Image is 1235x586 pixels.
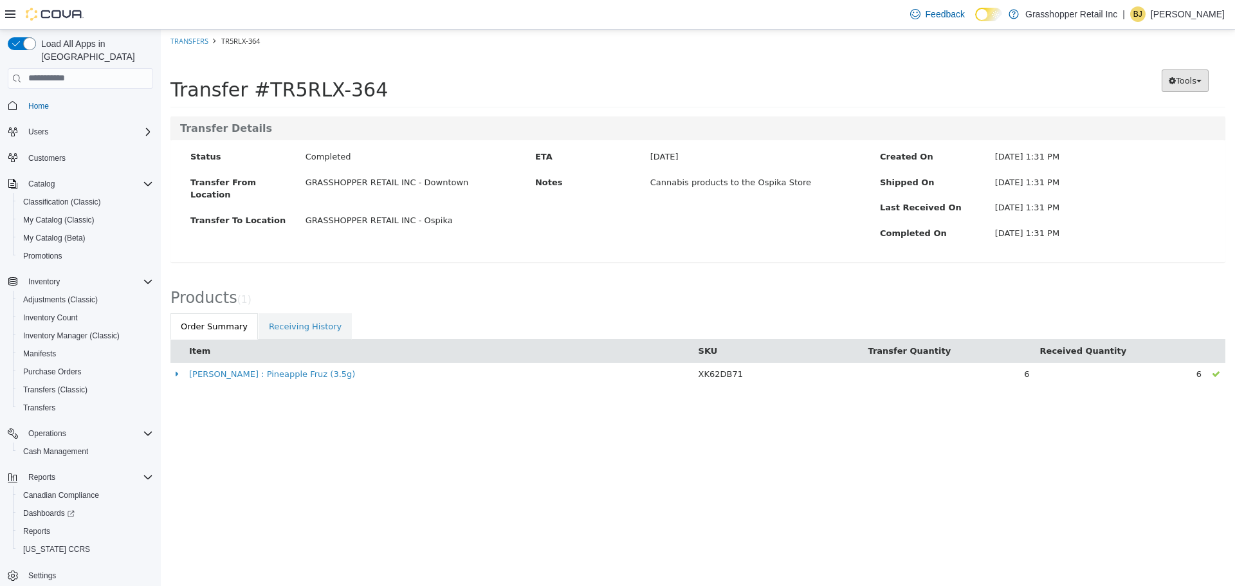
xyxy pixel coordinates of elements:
span: Operations [28,428,66,439]
span: 6 [1036,340,1041,349]
a: Feedback [905,1,970,27]
span: Classification (Classic) [23,197,101,207]
label: ETA [365,121,480,134]
p: | [1122,6,1125,22]
span: Customers [28,153,66,163]
div: [DATE] 1:31 PM [825,121,1054,134]
div: Cannabis products to the Ospika Store [480,147,709,160]
span: 1 [80,264,87,276]
a: Canadian Compliance [18,488,104,503]
span: Dashboards [23,508,75,518]
span: Manifests [23,349,56,359]
img: Cova [26,8,84,21]
a: Transfers [18,400,60,416]
span: Canadian Compliance [18,488,153,503]
button: Users [3,123,158,141]
span: Adjustments (Classic) [18,292,153,307]
a: Cash Management [18,444,93,459]
a: Receiving History [98,284,191,311]
label: Transfer From Location [20,147,135,172]
button: Inventory Manager (Classic) [13,327,158,345]
label: Completed On [709,197,825,210]
button: [US_STATE] CCRS [13,540,158,558]
a: Dashboards [18,506,80,521]
span: My Catalog (Beta) [23,233,86,243]
button: Transfers (Classic) [13,381,158,399]
span: Catalog [23,176,153,192]
span: XK62DB71 [538,340,582,349]
span: Purchase Orders [23,367,82,377]
a: Settings [23,568,61,583]
a: Transfers [10,6,48,16]
button: Reports [3,468,158,486]
span: Transfer #TR5RLX-364 [10,49,227,71]
a: [PERSON_NAME] : Pineapple Fruz (3.5g) [28,340,194,349]
span: Products [10,259,77,277]
span: Washington CCRS [18,542,153,557]
span: Cash Management [23,446,88,457]
a: Customers [23,151,71,166]
span: 6 [863,340,868,349]
div: [DATE] 1:31 PM [825,172,1054,185]
span: Home [28,101,49,111]
span: Transfers [23,403,55,413]
span: TR5RLX-364 [60,6,99,16]
span: Tools [1015,46,1036,56]
span: Catalog [28,179,55,189]
label: Status [20,121,135,134]
div: [DATE] [480,121,709,134]
button: Reports [13,522,158,540]
a: Adjustments (Classic) [18,292,103,307]
span: Manifests [18,346,153,362]
span: Reports [28,472,55,482]
span: Adjustments (Classic) [23,295,98,305]
a: Home [23,98,54,114]
div: Completed [135,121,365,134]
span: Load All Apps in [GEOGRAPHIC_DATA] [36,37,153,63]
button: Home [3,96,158,115]
span: Operations [23,426,153,441]
button: Users [23,124,53,140]
span: Inventory Manager (Classic) [18,328,153,343]
span: Inventory [23,274,153,289]
span: [US_STATE] CCRS [23,544,90,554]
button: Operations [3,425,158,443]
span: My Catalog (Beta) [18,230,153,246]
span: Promotions [23,251,62,261]
label: Shipped On [709,147,825,160]
button: Item [28,315,52,328]
p: Grasshopper Retail Inc [1025,6,1117,22]
span: BJ [1133,6,1142,22]
span: Users [23,124,153,140]
p: [PERSON_NAME] [1151,6,1225,22]
button: Transfer Quantity [707,315,792,328]
span: Settings [23,567,153,583]
button: Catalog [23,176,60,192]
button: Catalog [3,175,158,193]
span: Customers [23,150,153,166]
button: Inventory [3,273,158,291]
button: Classification (Classic) [13,193,158,211]
span: Home [23,98,153,114]
span: Transfers (Classic) [18,382,153,398]
button: My Catalog (Classic) [13,211,158,229]
div: [DATE] 1:31 PM [825,147,1054,160]
a: Transfers (Classic) [18,382,93,398]
a: [US_STATE] CCRS [18,542,95,557]
h3: Transfer Details [19,93,1055,105]
span: My Catalog (Classic) [18,212,153,228]
span: Dark Mode [975,21,976,22]
button: Transfers [13,399,158,417]
span: Settings [28,571,56,581]
button: My Catalog (Beta) [13,229,158,247]
a: My Catalog (Beta) [18,230,91,246]
span: Users [28,127,48,137]
button: Adjustments (Classic) [13,291,158,309]
button: Settings [3,566,158,585]
button: Manifests [13,345,158,363]
span: Reports [23,526,50,536]
button: Inventory Count [13,309,158,327]
button: Purchase Orders [13,363,158,381]
a: Order Summary [10,284,97,311]
span: Transfers (Classic) [23,385,87,395]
